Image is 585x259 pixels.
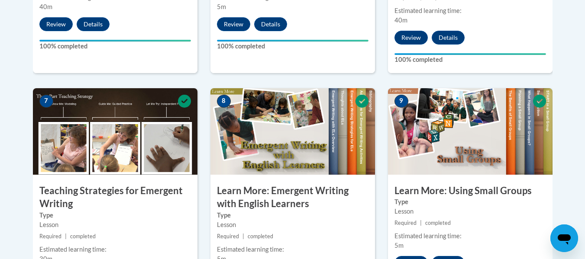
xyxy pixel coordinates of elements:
[394,197,546,207] label: Type
[394,16,407,24] span: 40m
[217,211,368,220] label: Type
[394,231,546,241] div: Estimated learning time:
[65,233,67,240] span: |
[217,3,226,10] span: 5m
[394,242,404,249] span: 5m
[388,184,553,198] h3: Learn More: Using Small Groups
[33,184,197,211] h3: Teaching Strategies for Emergent Writing
[39,95,53,108] span: 7
[39,42,191,51] label: 100% completed
[388,88,553,175] img: Course Image
[254,17,287,31] button: Details
[394,6,546,16] div: Estimated learning time:
[210,184,375,211] h3: Learn More: Emergent Writing with English Learners
[210,88,375,175] img: Course Image
[33,88,197,175] img: Course Image
[217,40,368,42] div: Your progress
[394,95,408,108] span: 9
[248,233,273,240] span: completed
[394,55,546,64] label: 100% completed
[77,17,110,31] button: Details
[394,31,428,45] button: Review
[217,42,368,51] label: 100% completed
[70,233,96,240] span: completed
[39,233,61,240] span: Required
[39,3,52,10] span: 40m
[432,31,465,45] button: Details
[39,211,191,220] label: Type
[242,233,244,240] span: |
[39,17,73,31] button: Review
[217,95,231,108] span: 8
[394,207,546,216] div: Lesson
[39,220,191,230] div: Lesson
[420,220,422,226] span: |
[394,220,417,226] span: Required
[217,233,239,240] span: Required
[217,220,368,230] div: Lesson
[550,224,578,252] iframe: Button to launch messaging window
[39,245,191,254] div: Estimated learning time:
[217,17,250,31] button: Review
[217,245,368,254] div: Estimated learning time:
[394,53,546,55] div: Your progress
[425,220,451,226] span: completed
[39,40,191,42] div: Your progress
